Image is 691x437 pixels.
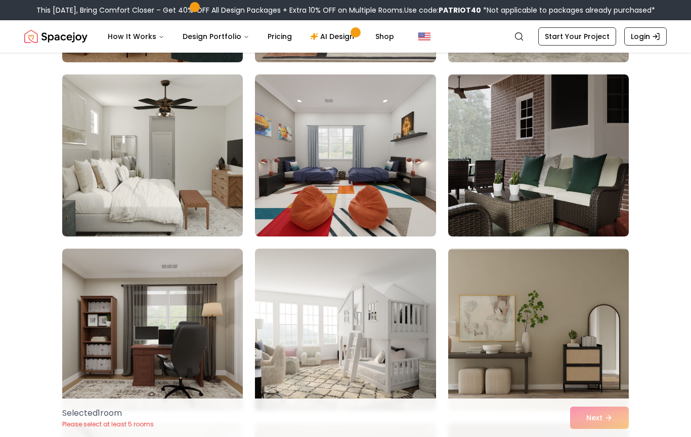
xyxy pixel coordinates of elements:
a: Login [624,27,667,46]
a: Pricing [260,26,300,47]
button: Design Portfolio [175,26,257,47]
a: AI Design [302,26,365,47]
a: Spacejoy [24,26,88,47]
img: Room room-9 [448,249,629,411]
nav: Main [100,26,402,47]
img: United States [418,30,430,43]
a: Start Your Project [538,27,616,46]
p: Selected 1 room [62,407,154,419]
button: How It Works [100,26,172,47]
a: Shop [367,26,402,47]
img: Room room-5 [255,74,436,236]
span: Use code: [404,5,481,15]
img: Room room-8 [255,249,436,411]
img: Spacejoy Logo [24,26,88,47]
p: Please select at least 5 rooms [62,420,154,428]
span: *Not applicable to packages already purchased* [481,5,655,15]
div: This [DATE], Bring Comfort Closer – Get 40% OFF All Design Packages + Extra 10% OFF on Multiple R... [36,5,655,15]
b: PATRIOT40 [439,5,481,15]
img: Room room-4 [62,74,243,236]
img: Room room-6 [448,74,629,236]
nav: Global [24,20,667,53]
img: Room room-7 [62,249,243,411]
